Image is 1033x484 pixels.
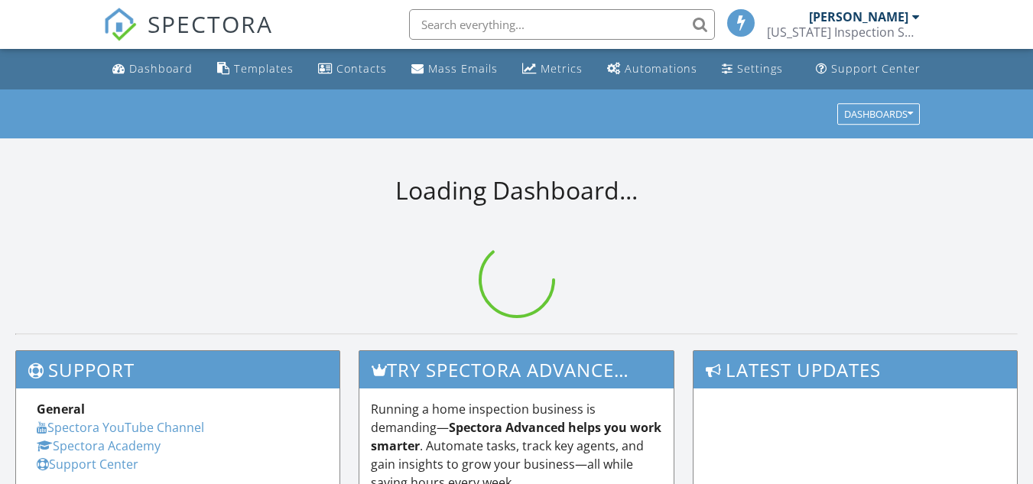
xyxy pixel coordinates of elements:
[312,55,393,83] a: Contacts
[810,55,927,83] a: Support Center
[148,8,273,40] span: SPECTORA
[809,9,908,24] div: [PERSON_NAME]
[601,55,703,83] a: Automations (Basic)
[371,419,661,454] strong: Spectora Advanced helps you work smarter
[716,55,789,83] a: Settings
[409,9,715,40] input: Search everything...
[103,21,273,53] a: SPECTORA
[103,8,137,41] img: The Best Home Inspection Software - Spectora
[831,61,921,76] div: Support Center
[516,55,589,83] a: Metrics
[37,456,138,473] a: Support Center
[837,103,920,125] button: Dashboards
[336,61,387,76] div: Contacts
[737,61,783,76] div: Settings
[16,351,339,388] h3: Support
[541,61,583,76] div: Metrics
[37,419,204,436] a: Spectora YouTube Channel
[37,401,85,417] strong: General
[37,437,161,454] a: Spectora Academy
[359,351,674,388] h3: Try spectora advanced [DATE]
[106,55,199,83] a: Dashboard
[844,109,913,119] div: Dashboards
[129,61,193,76] div: Dashboard
[428,61,498,76] div: Mass Emails
[405,55,504,83] a: Mass Emails
[767,24,920,40] div: Kentucky Inspection Services
[234,61,294,76] div: Templates
[694,351,1017,388] h3: Latest Updates
[211,55,300,83] a: Templates
[625,61,697,76] div: Automations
